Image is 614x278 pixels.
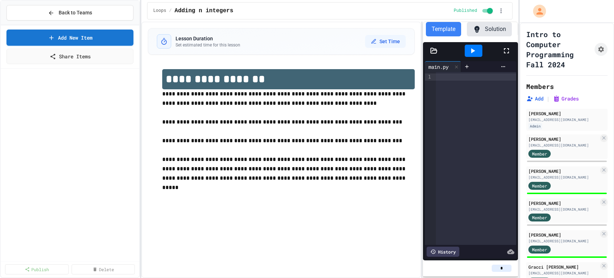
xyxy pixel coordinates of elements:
a: Delete [72,264,135,274]
div: [EMAIL_ADDRESS][DOMAIN_NAME] [528,117,605,122]
span: Member [532,246,547,253]
button: Template [426,22,461,36]
div: [PERSON_NAME] [528,136,599,142]
button: Add [526,95,543,102]
div: Gracci [PERSON_NAME] [528,264,599,270]
div: main.py [425,63,452,71]
span: Published [454,8,477,14]
span: Back to Teams [59,9,92,17]
h3: Lesson Duration [176,35,240,42]
div: [EMAIL_ADDRESS][DOMAIN_NAME] [528,207,599,212]
div: [PERSON_NAME] [528,200,599,206]
span: Member [532,183,547,189]
iframe: chat widget [584,249,607,271]
div: [PERSON_NAME] [528,110,605,117]
span: Member [532,151,547,157]
button: Set Time [365,35,406,48]
div: [PERSON_NAME] [528,232,599,238]
div: [PERSON_NAME] [528,168,599,174]
span: Member [532,214,547,221]
span: | [546,94,550,103]
div: main.py [425,61,461,72]
h1: Intro to Computer Programming Fall 2024 [526,29,592,69]
span: Loops [153,8,166,14]
div: [EMAIL_ADDRESS][DOMAIN_NAME] [528,143,599,148]
div: Content is published and visible to students [454,6,495,15]
button: Tests [518,22,555,36]
span: / [169,8,172,14]
div: [EMAIL_ADDRESS][DOMAIN_NAME] [528,238,599,244]
span: Adding n integers [174,6,233,15]
div: [EMAIL_ADDRESS][DOMAIN_NAME] [528,175,599,180]
div: 1 [425,73,432,81]
div: Admin [528,123,542,129]
iframe: chat widget [554,218,607,248]
button: Assignment Settings [595,43,608,56]
button: Grades [553,95,579,102]
a: Publish [5,264,69,274]
button: Solution [467,22,512,36]
a: Share Items [6,49,133,64]
p: Set estimated time for this lesson [176,42,240,48]
div: History [427,247,459,257]
div: My Account [526,3,548,19]
a: Add New Item [6,30,133,46]
button: Back to Teams [6,5,133,21]
div: [EMAIL_ADDRESS][DOMAIN_NAME] [528,270,599,276]
h2: Members [526,81,554,91]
